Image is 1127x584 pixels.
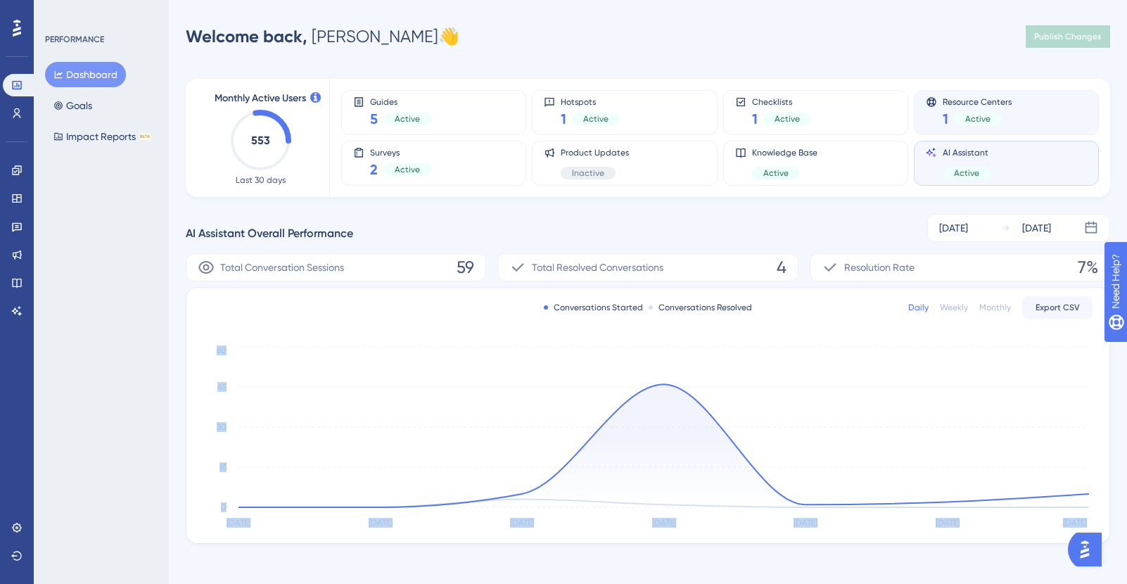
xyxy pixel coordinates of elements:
span: Active [395,164,420,175]
span: Inactive [572,167,604,179]
button: Export CSV [1022,296,1093,319]
tspan: [DATE] [510,518,534,528]
div: Conversations Resolved [649,302,752,313]
tspan: [DATE] [1063,518,1087,528]
span: 1 [943,109,948,129]
tspan: 15 [219,462,227,472]
span: 7% [1078,256,1098,279]
span: Last 30 days [236,174,286,186]
button: Dashboard [45,62,126,87]
span: 1 [561,109,566,129]
tspan: [DATE] [936,518,960,528]
tspan: [DATE] [227,518,250,528]
div: [DATE] [1022,220,1051,236]
span: Active [775,113,800,125]
button: Impact ReportsBETA [45,124,160,149]
span: Active [965,113,991,125]
span: Active [583,113,609,125]
tspan: 0 [221,502,227,512]
div: [PERSON_NAME] 👋 [186,25,459,48]
div: PERFORMANCE [45,34,104,45]
span: Knowledge Base [752,147,817,158]
span: 59 [457,256,474,279]
span: Total Resolved Conversations [532,259,663,276]
div: Conversations Started [544,302,643,313]
tspan: 45 [217,382,227,392]
div: Monthly [979,302,1011,313]
tspan: [DATE] [652,518,676,528]
tspan: [DATE] [369,518,393,528]
div: BETA [139,133,151,140]
span: Product Updates [561,147,629,158]
span: Surveys [370,147,431,157]
span: Active [395,113,420,125]
span: AI Assistant [943,147,991,158]
span: Export CSV [1036,302,1080,313]
tspan: [DATE] [794,518,817,528]
tspan: 60 [217,345,227,355]
div: Daily [908,302,929,313]
tspan: 30 [217,422,227,432]
span: Resource Centers [943,96,1012,106]
span: Guides [370,96,431,106]
div: Weekly [940,302,968,313]
button: Goals [45,93,101,118]
span: 4 [777,256,787,279]
span: Total Conversation Sessions [220,259,344,276]
span: Resolution Rate [844,259,915,276]
span: Hotspots [561,96,620,106]
span: Active [763,167,789,179]
span: Welcome back, [186,26,307,46]
span: Active [954,167,979,179]
text: 553 [251,134,270,147]
span: 1 [752,109,758,129]
button: Publish Changes [1026,25,1110,48]
span: Monthly Active Users [215,90,306,107]
div: [DATE] [939,220,968,236]
span: Publish Changes [1034,31,1102,42]
iframe: UserGuiding AI Assistant Launcher [1068,528,1110,571]
span: Need Help? [33,4,88,20]
span: AI Assistant Overall Performance [186,225,353,242]
span: Checklists [752,96,811,106]
span: 2 [370,160,378,179]
span: 5 [370,109,378,129]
